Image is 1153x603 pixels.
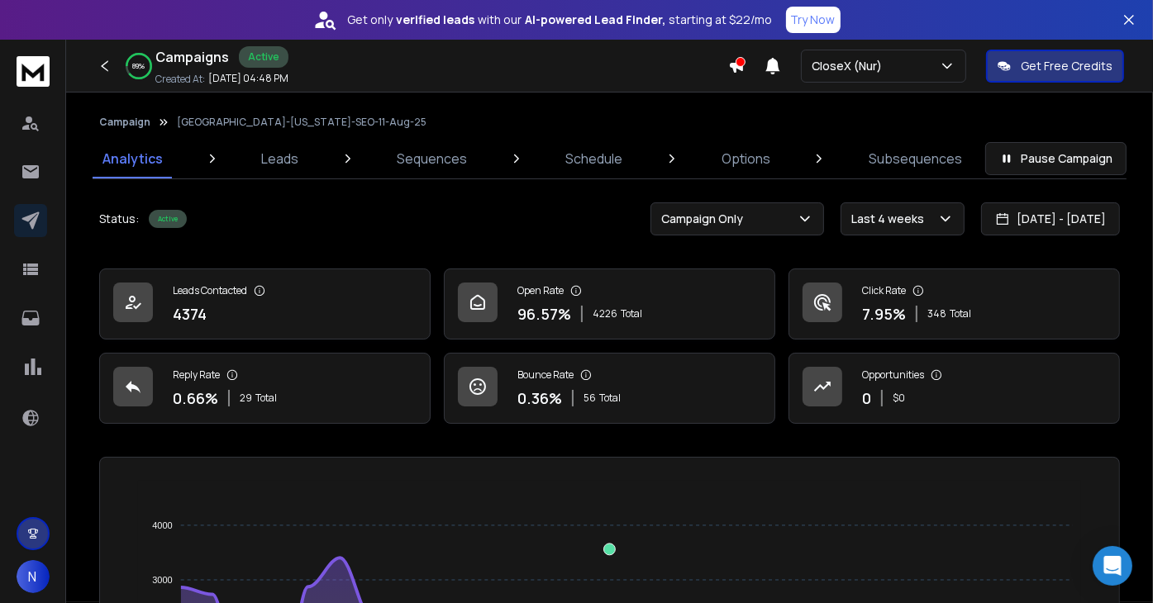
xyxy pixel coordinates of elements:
p: Leads Contacted [173,284,247,297]
p: 89 % [133,61,145,71]
p: 0.66 % [173,387,218,410]
p: Open Rate [517,284,564,297]
p: Leads [261,149,298,169]
tspan: 4000 [152,520,172,530]
div: Keywords by Traffic [183,97,279,108]
p: Opportunities [862,368,924,382]
p: Analytics [102,149,163,169]
div: Active [239,46,288,68]
div: Active [149,210,187,228]
img: logo [17,56,50,87]
p: 4374 [173,302,207,325]
p: CloseX (Nur) [812,58,889,74]
img: tab_domain_overview_orange.svg [45,96,58,109]
p: 96.57 % [517,302,571,325]
p: Subsequences [869,149,962,169]
a: Click Rate7.95%348Total [789,268,1120,339]
p: Status: [99,211,139,227]
span: 56 [584,392,596,405]
span: 348 [927,307,946,320]
a: Sequences [387,139,477,178]
p: Reply Rate [173,368,220,382]
h1: Campaigns [155,47,229,67]
button: N [17,560,50,593]
p: 0.36 % [517,387,562,410]
img: website_grey.svg [26,43,40,56]
a: Analytics [93,139,173,178]
p: Get only with our starting at $22/mo [348,12,773,28]
a: Schedule [556,139,633,178]
strong: verified leads [397,12,475,28]
a: Reply Rate0.66%29Total [99,353,431,424]
a: Bounce Rate0.36%56Total [444,353,775,424]
a: Leads [251,139,308,178]
tspan: 3000 [152,575,172,585]
span: 29 [240,392,252,405]
button: Pause Campaign [985,142,1127,175]
span: Total [599,392,621,405]
p: Click Rate [862,284,906,297]
p: [DATE] 04:48 PM [208,72,288,85]
div: v 4.0.25 [46,26,81,40]
span: 4226 [593,307,617,320]
a: Leads Contacted4374 [99,268,431,339]
button: [DATE] - [DATE] [981,202,1120,235]
a: Options [712,139,780,178]
a: Subsequences [859,139,972,178]
div: Domain Overview [63,97,148,108]
p: Options [722,149,770,169]
span: Total [950,307,971,320]
p: 0 [862,387,871,410]
a: Open Rate96.57%4226Total [444,268,775,339]
img: tab_keywords_by_traffic_grey.svg [164,96,178,109]
div: Open Intercom Messenger [1093,546,1132,586]
span: Total [255,392,277,405]
img: logo_orange.svg [26,26,40,40]
p: Created At: [155,73,205,86]
button: Get Free Credits [986,50,1124,83]
a: Opportunities0$0 [789,353,1120,424]
p: Bounce Rate [517,368,574,382]
p: 7.95 % [862,302,906,325]
p: [GEOGRAPHIC_DATA]-[US_STATE]-SEO-11-Aug-25 [177,116,426,129]
p: $ 0 [893,392,905,405]
button: Campaign [99,116,150,129]
button: Try Now [786,7,841,33]
p: Schedule [566,149,623,169]
p: Campaign Only [661,211,750,227]
strong: AI-powered Lead Finder, [526,12,666,28]
p: Get Free Credits [1021,58,1113,74]
p: Last 4 weeks [851,211,931,227]
p: Sequences [397,149,467,169]
p: Try Now [791,12,836,28]
span: Total [621,307,642,320]
div: Domain: [URL] [43,43,117,56]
